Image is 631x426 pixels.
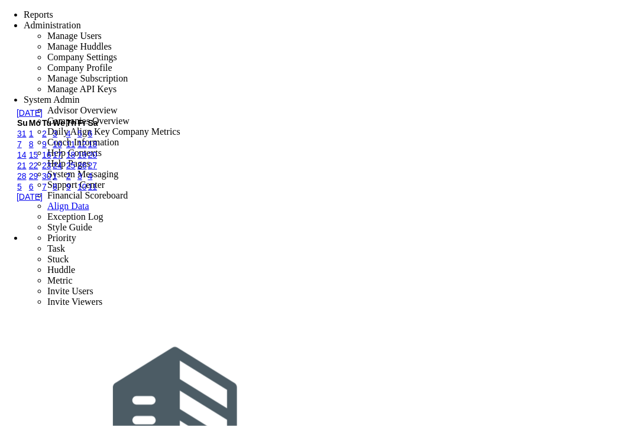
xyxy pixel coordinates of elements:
a: 6 [29,182,34,191]
a: 24 [53,161,62,170]
a: 11 [66,139,76,149]
a: 4 [88,171,93,181]
a: 21 [17,161,27,170]
a: 18 [66,150,76,160]
a: 25 [66,161,76,170]
a: 15 [29,150,38,160]
span: Company Settings [47,52,117,62]
a: 7 [17,139,22,149]
a: 6 [88,129,93,138]
a: 5 [17,182,22,191]
span: System Admin [24,95,80,105]
a: 28 [17,171,27,181]
a: 3 [77,171,82,181]
a: 7 [42,182,47,191]
a: 29 [29,171,38,181]
a: 12 [77,139,87,149]
th: Saturday [88,118,99,128]
a: 19 [77,150,87,160]
a: 1 [53,171,57,181]
a: 10 [77,182,87,191]
a: 3 [53,129,57,138]
a: 27 [88,161,98,170]
a: 20 [88,150,98,160]
a: [DATE] [17,192,43,201]
a: 4 [66,129,71,138]
th: Thursday [66,118,77,128]
a: 5 [77,129,82,138]
a: 8 [53,182,57,191]
a: 8 [29,139,34,149]
span: Administration [24,20,81,30]
a: 17 [53,150,62,160]
span: Advisor Overview [47,105,118,115]
th: Monday [28,118,41,128]
th: Sunday [17,118,28,128]
td: Current focused date is Wednesday, September 10, 2025 [52,139,66,149]
span: Manage Huddles [47,41,112,51]
th: Friday [77,118,88,128]
span: Manage Users [47,31,102,41]
span: Reports [24,9,53,19]
a: 2 [66,171,71,181]
th: Tuesday [41,118,52,128]
a: 1 [29,129,34,138]
a: 23 [42,161,51,170]
span: Manage Subscription [47,73,128,83]
a: [DATE] [17,108,43,118]
th: Wednesday [52,118,66,128]
a: 11 [88,182,98,191]
a: 30 [42,171,51,181]
span: Daily Align Key Company Metrics [47,126,180,136]
a: 10 [53,139,62,149]
a: 26 [77,161,87,170]
a: 9 [42,139,47,149]
span: Manage API Keys [47,84,117,94]
a: 9 [66,182,71,191]
a: 14 [17,150,27,160]
span: Company Profile [47,63,112,73]
a: 31 [17,129,27,138]
a: 2 [42,129,47,138]
a: 13 [88,139,98,149]
a: 22 [29,161,38,170]
a: 16 [42,150,51,160]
